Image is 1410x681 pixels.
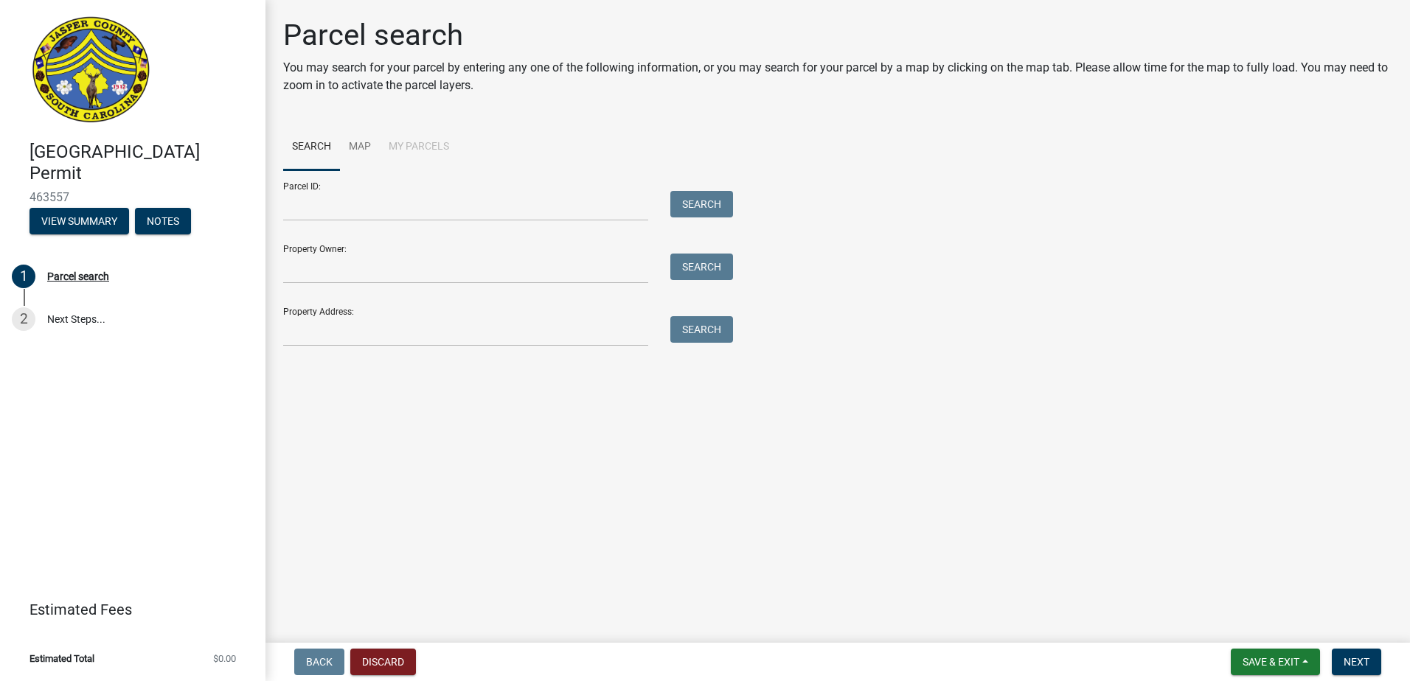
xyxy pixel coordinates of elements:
wm-modal-confirm: Summary [29,216,129,228]
img: Jasper County, South Carolina [29,15,153,126]
div: Parcel search [47,271,109,282]
button: Back [294,649,344,675]
div: 2 [12,307,35,331]
button: View Summary [29,208,129,234]
button: Notes [135,208,191,234]
p: You may search for your parcel by entering any one of the following information, or you may searc... [283,59,1392,94]
span: Next [1344,656,1369,668]
h1: Parcel search [283,18,1392,53]
wm-modal-confirm: Notes [135,216,191,228]
div: 1 [12,265,35,288]
span: Back [306,656,333,668]
button: Search [670,191,733,217]
a: Estimated Fees [12,595,242,624]
a: Map [340,124,380,171]
h4: [GEOGRAPHIC_DATA] Permit [29,142,254,184]
button: Save & Exit [1231,649,1320,675]
button: Discard [350,649,416,675]
a: Search [283,124,340,171]
span: Estimated Total [29,654,94,663]
button: Next [1332,649,1381,675]
span: $0.00 [213,654,236,663]
span: 463557 [29,190,236,204]
button: Search [670,316,733,343]
button: Search [670,254,733,280]
span: Save & Exit [1243,656,1299,668]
